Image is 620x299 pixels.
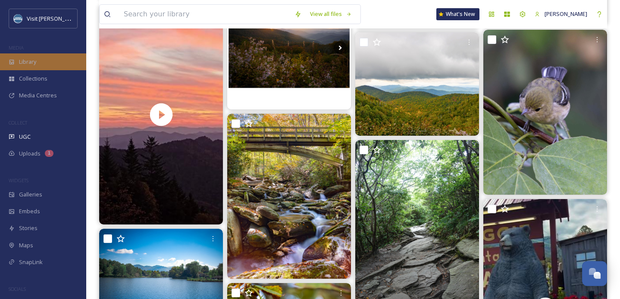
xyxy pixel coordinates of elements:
span: MEDIA [9,44,24,51]
span: SnapLink [19,258,43,266]
button: Open Chat [582,261,607,286]
img: thumbnail [99,5,223,224]
span: Stories [19,224,38,232]
img: A little bit of fall color and a lot of mountains under those rain clouds. #treescape #fallweathe... [355,32,479,136]
span: Media Centres [19,91,57,100]
span: UGC [19,133,31,141]
span: Embeds [19,207,40,215]
span: Library [19,58,36,66]
span: COLLECT [9,119,27,126]
img: #baybreastedwarbler #warblersofinstagram #warblers #nikonz8 #lakejunaluska [483,30,607,194]
span: [PERSON_NAME] [545,10,587,18]
a: What's New [436,8,479,20]
span: SOCIALS [9,286,26,292]
span: Maps [19,241,33,249]
span: WIDGETS [9,177,28,184]
img: images.png [14,14,22,23]
span: Collections [19,75,47,83]
span: Galleries [19,190,42,199]
div: 1 [45,150,53,157]
img: Autumn in the Blue Ridge 🍂🍁 #BlueRidge #BlueRidgeOutdoors #BlueRidgeMoments #Pisgah #PisgahNation... [227,114,351,279]
input: Search your library [119,5,290,24]
a: [PERSON_NAME] [530,6,592,22]
span: Uploads [19,149,41,158]
a: View all files [306,6,356,22]
span: Visit [PERSON_NAME] [27,14,81,22]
